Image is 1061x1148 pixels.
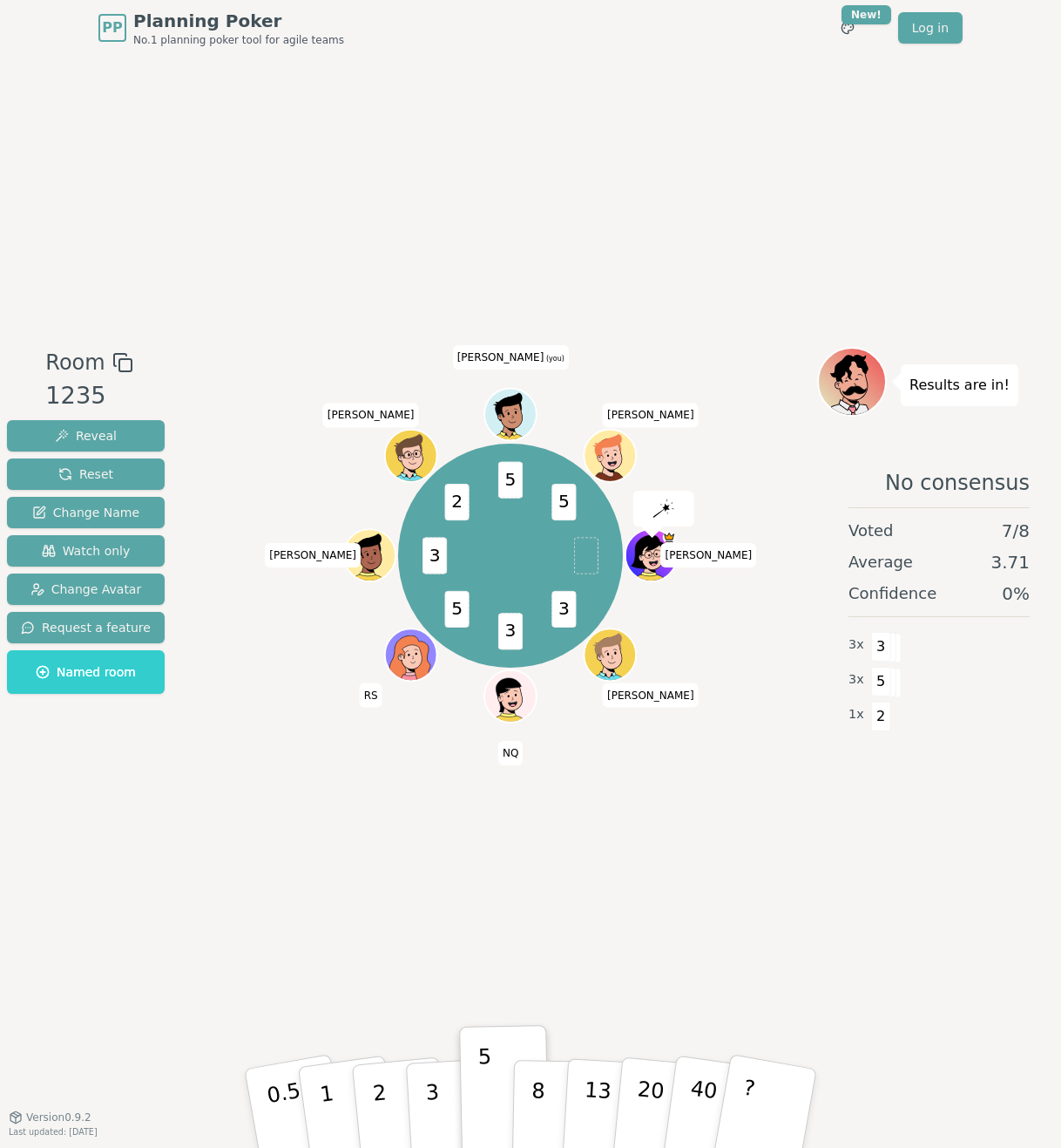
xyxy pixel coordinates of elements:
[498,613,523,649] span: 3
[422,537,447,574] span: 3
[102,17,122,38] span: PP
[603,404,699,428] span: Click to change your name
[498,741,523,765] span: Click to change your name
[871,632,891,662] span: 3
[486,391,535,439] button: Click to change your avatar
[848,519,894,543] span: Voted
[265,543,361,567] span: Click to change your name
[478,1044,493,1138] p: 5
[848,581,936,606] span: Confidence
[832,12,863,44] button: New!
[453,345,569,370] span: Click to change your name
[871,667,891,696] span: 5
[848,550,913,574] span: Average
[848,705,864,724] span: 1 x
[7,497,165,528] button: Change Name
[45,378,132,414] div: 1235
[32,504,139,521] span: Change Name
[58,465,113,483] span: Reset
[133,9,344,33] span: Planning Poker
[841,5,891,24] div: New!
[663,531,676,544] span: Heidi is the host
[498,462,523,499] span: 5
[445,484,470,520] span: 2
[603,683,699,708] span: Click to change your name
[1002,581,1030,606] span: 0 %
[7,612,165,643] button: Request a feature
[909,373,1010,397] p: Results are in!
[552,484,577,520] span: 5
[45,347,105,378] span: Room
[445,591,470,628] span: 5
[360,683,382,708] span: Click to change your name
[990,550,1030,574] span: 3.71
[7,650,165,694] button: Named room
[30,581,142,598] span: Change Avatar
[898,12,963,44] a: Log in
[55,427,117,445] span: Reveal
[323,404,419,428] span: Click to change your name
[9,1127,98,1137] span: Last updated: [DATE]
[552,591,577,628] span: 3
[848,635,864,655] span: 3 x
[7,574,165,605] button: Change Avatar
[653,499,674,517] img: reveal
[7,459,165,490] button: Reset
[1002,519,1030,543] span: 7 / 8
[544,355,564,363] span: (you)
[98,9,344,47] a: PPPlanning PokerNo.1 planning poker tool for agile teams
[885,469,1030,497] span: No consensus
[21,619,151,636] span: Request a feature
[42,542,131,560] span: Watch only
[7,535,165,567] button: Watch only
[26,1111,91,1124] span: Version 0.9.2
[7,420,165,452] button: Reveal
[9,1111,91,1124] button: Version0.9.2
[871,702,891,731] span: 2
[36,663,136,681] span: Named room
[133,33,344,47] span: No.1 planning poker tool for agile teams
[660,543,756,567] span: Click to change your name
[848,670,864,689] span: 3 x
